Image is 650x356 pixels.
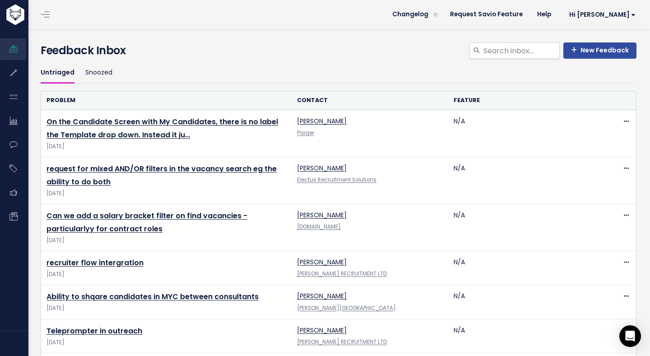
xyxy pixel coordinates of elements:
td: N/A [448,204,605,251]
td: N/A [448,285,605,319]
th: Feature [448,91,605,110]
a: [PERSON_NAME][GEOGRAPHIC_DATA] [297,304,396,312]
span: [DATE] [46,236,286,245]
a: On the Candidate Screen with My Candidates, there is no label the Template drop down. Instead it ju… [46,117,278,140]
span: Hi [PERSON_NAME] [569,11,636,18]
td: N/A [448,110,605,157]
a: Snoozed [85,62,112,84]
span: [DATE] [46,270,286,279]
span: [DATE] [46,338,286,347]
span: Changelog [392,11,428,18]
a: request for mixed AND/OR filters in the vacancy search eg the ability to do both [46,164,277,187]
a: Request Savio Feature [443,8,530,21]
a: [DOMAIN_NAME] [297,223,341,230]
td: N/A [448,251,605,285]
span: [DATE] [46,142,286,151]
a: Help [530,8,558,21]
div: Open Intercom Messenger [619,325,641,347]
h4: Feedback Inbox [41,42,636,59]
span: [DATE] [46,304,286,313]
a: Hi [PERSON_NAME] [558,8,643,22]
span: [DATE] [46,189,286,198]
a: [PERSON_NAME] RECRUITMENT LTD [297,338,387,346]
td: N/A [448,157,605,204]
a: Teleprompter in outreach [46,326,142,336]
a: recruiter flow intergration [46,258,144,268]
a: [PERSON_NAME] [297,211,347,220]
a: [PERSON_NAME] [297,326,347,335]
a: Can we add a salary bracket filter on find vacancies -particularlyy for contract roles [46,211,247,234]
th: Problem [41,91,292,110]
a: [PERSON_NAME] RECRUITMENT LTD [297,270,387,277]
input: Search inbox... [483,42,560,59]
td: N/A [448,319,605,353]
a: [PERSON_NAME] [297,291,347,300]
a: Electus Recruitment Solutions [297,176,376,183]
img: logo-white.9d6f32f41409.svg [4,5,74,25]
th: Contact [292,91,448,110]
a: [PERSON_NAME] [297,258,347,267]
ul: Filter feature requests [41,62,636,84]
a: Ability to shqare candidates in MYC between consultants [46,291,259,302]
a: [PERSON_NAME] [297,164,347,173]
a: New Feedback [563,42,636,59]
a: Untriaged [41,62,74,84]
a: [PERSON_NAME] [297,117,347,126]
a: Paiger [297,129,314,136]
